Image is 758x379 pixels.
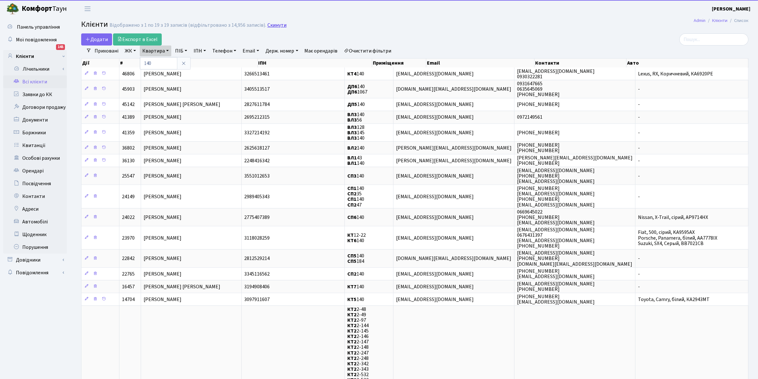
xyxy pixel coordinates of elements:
[396,70,474,77] span: [EMAIL_ADDRESS][DOMAIN_NAME]
[638,283,640,290] span: -
[22,4,67,14] span: Таун
[240,46,262,56] a: Email
[3,152,67,165] a: Особові рахунки
[347,196,357,203] b: СП1
[122,172,135,179] span: 25547
[3,190,67,203] a: Контакти
[122,144,135,151] span: 36802
[347,70,357,77] b: КТ4
[347,83,357,90] b: ДП6
[712,5,750,12] b: [PERSON_NAME]
[244,129,270,136] span: 3327214192
[347,154,365,167] span: 43 140
[347,135,357,142] b: ВЛ3
[517,101,560,108] span: [PHONE_NUMBER]
[638,172,640,179] span: -
[517,226,595,249] span: [EMAIL_ADDRESS][DOMAIN_NAME] 0676431397 [EMAIL_ADDRESS][DOMAIN_NAME] [PHONE_NUMBER]
[122,86,135,93] span: 45903
[244,296,270,303] span: 3097911607
[3,241,67,254] a: Порушення
[347,270,364,277] span: 140
[638,129,640,136] span: -
[347,322,357,329] b: КТ2
[517,268,595,280] span: [PHONE_NUMBER] [EMAIL_ADDRESS][DOMAIN_NAME]
[3,203,67,215] a: Адреси
[144,214,181,221] span: [PERSON_NAME]
[302,46,340,56] a: Має орендарів
[3,21,67,33] a: Панель управління
[347,144,365,151] span: 140
[347,371,357,378] b: КТ2
[3,215,67,228] a: Автомобілі
[3,126,67,139] a: Боржники
[347,360,357,367] b: КТ2
[122,70,135,77] span: 46806
[347,252,364,265] span: 140 184
[517,68,595,80] span: [EMAIL_ADDRESS][DOMAIN_NAME] 0930322281
[144,86,181,93] span: [PERSON_NAME]
[122,270,135,277] span: 22765
[347,111,365,123] span: 140 56
[122,296,135,303] span: 14704
[244,283,270,290] span: 3194908406
[627,59,748,67] th: Авто
[3,266,67,279] a: Повідомлення
[191,46,209,56] a: ІПН
[122,255,135,262] span: 22842
[140,46,171,56] a: Квартира
[347,214,364,221] span: 140
[92,46,121,56] a: Приховані
[347,129,357,136] b: ВЛ3
[638,193,640,200] span: -
[347,296,357,303] b: КТ5
[347,190,357,197] b: СП2
[3,75,67,88] a: Всі клієнти
[396,296,474,303] span: [EMAIL_ADDRESS][DOMAIN_NAME]
[244,70,270,77] span: 3266513461
[347,344,357,351] b: КТ2
[144,255,181,262] span: [PERSON_NAME]
[144,129,181,136] span: [PERSON_NAME]
[517,208,595,226] span: 0669645022 [PHONE_NUMBER] [EMAIL_ADDRESS][DOMAIN_NAME]
[81,19,108,30] span: Клієнти
[56,44,65,50] div: 145
[638,229,717,247] span: Fiat, 500, сірий, KA9595AX Porsche, Panamera, білий, AA7778IX Suzuki, SX4, Серый, BB7021CB
[712,17,727,24] a: Клієнти
[396,157,512,164] span: [PERSON_NAME][EMAIL_ADDRESS][DOMAIN_NAME]
[244,193,270,200] span: 2989405343
[517,249,632,267] span: [EMAIL_ADDRESS][DOMAIN_NAME] [PHONE_NUMBER] [DOMAIN_NAME][EMAIL_ADDRESS][DOMAIN_NAME]
[144,270,181,277] span: [PERSON_NAME]
[347,338,357,345] b: КТ2
[85,36,108,43] span: Додати
[347,283,357,290] b: КТ7
[3,101,67,114] a: Договори продажу
[110,22,266,28] div: Відображено з 1 по 19 з 19 записів (відфільтровано з 14,956 записів).
[638,296,710,303] span: Toyota, Camry, білий, КА2943МТ
[396,193,474,200] span: [EMAIL_ADDRESS][DOMAIN_NAME]
[347,327,357,334] b: КТ2
[347,172,364,179] span: 140
[267,22,287,28] a: Скинути
[396,86,511,93] span: [DOMAIN_NAME][EMAIL_ADDRESS][DOMAIN_NAME]
[244,270,270,277] span: 3345116562
[17,24,60,31] span: Панель управління
[80,4,96,14] button: Переключити навігацію
[347,270,357,277] b: СП2
[3,228,67,241] a: Щоденник
[517,185,595,208] span: [PHONE_NUMBER] [EMAIL_ADDRESS][DOMAIN_NAME] [PHONE_NUMBER] [EMAIL_ADDRESS][DOMAIN_NAME]
[396,129,474,136] span: [EMAIL_ADDRESS][DOMAIN_NAME]
[679,33,748,46] input: Пошук...
[144,144,181,151] span: [PERSON_NAME]
[347,116,357,123] b: ВЛ3
[347,355,357,362] b: КТ2
[684,14,758,27] nav: breadcrumb
[144,235,181,242] span: [PERSON_NAME]
[347,185,364,208] span: 140 35 140 47
[122,46,138,56] a: ЖК
[727,17,748,24] li: Список
[122,114,135,121] span: 41389
[347,124,365,142] span: 128 145 140
[144,193,181,200] span: [PERSON_NAME]
[122,193,135,200] span: 24149
[119,59,144,67] th: #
